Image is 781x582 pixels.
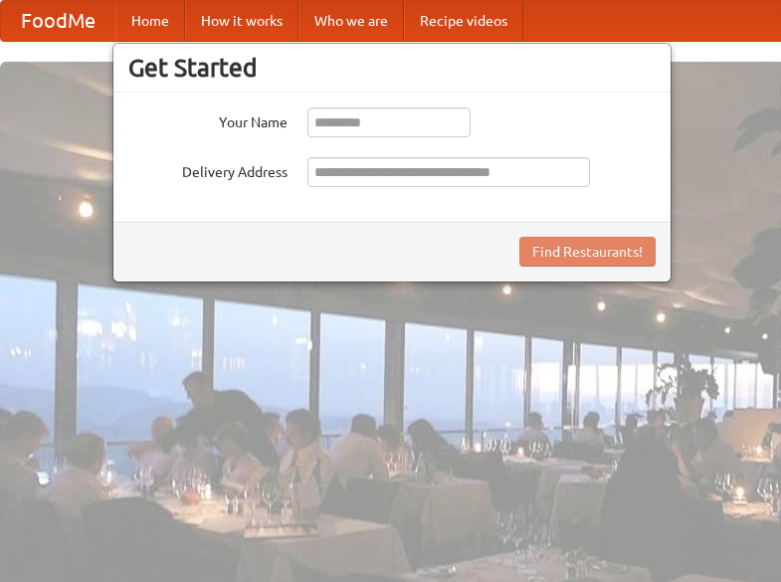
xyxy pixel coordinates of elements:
[185,1,298,41] a: How it works
[298,1,404,41] a: Who we are
[519,237,656,267] button: Find Restaurants!
[1,1,115,41] a: FoodMe
[115,1,185,41] a: Home
[128,53,656,83] h3: Get Started
[128,107,288,132] label: Your Name
[128,157,288,182] label: Delivery Address
[404,1,523,41] a: Recipe videos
